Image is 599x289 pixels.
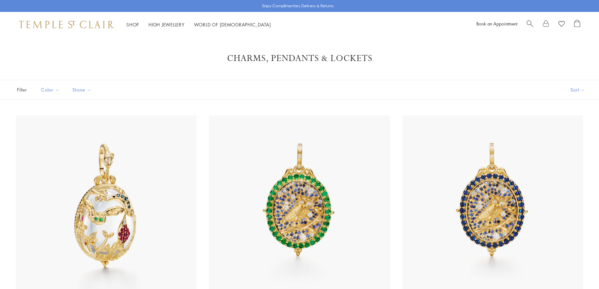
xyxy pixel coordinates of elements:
[69,86,96,94] span: Stone
[574,20,580,29] a: Open Shopping Bag
[25,53,574,64] h1: Charms, Pendants & Lockets
[126,21,271,29] nav: Main navigation
[558,20,565,29] a: View Wishlist
[68,83,96,97] button: Stone
[262,3,334,9] p: Enjoy Complimentary Delivery & Returns
[19,21,114,28] img: Temple St. Clair
[148,21,185,28] a: High JewelleryHigh Jewellery
[36,83,64,97] button: Color
[38,86,64,94] span: Color
[556,80,599,99] button: Show sort by
[476,20,517,27] a: Book an Appointment
[126,21,139,28] a: ShopShop
[527,20,533,29] a: Search
[194,21,271,28] a: World of [DEMOGRAPHIC_DATA]World of [DEMOGRAPHIC_DATA]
